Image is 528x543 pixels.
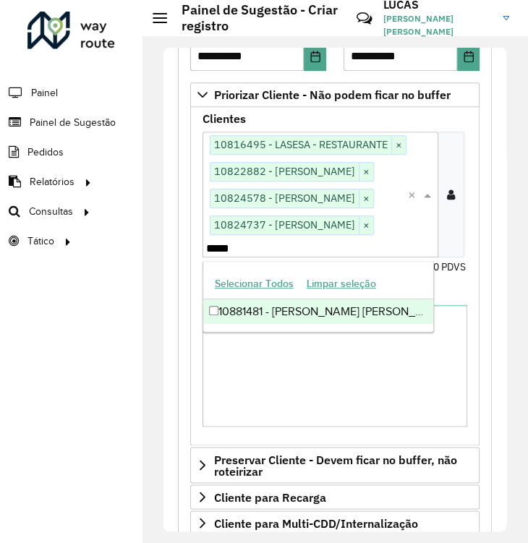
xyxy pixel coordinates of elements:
[457,42,480,71] button: Choose Date
[210,136,391,153] span: 10816495 - LASESA - RESTAURANTE
[210,163,359,180] span: 10822882 - [PERSON_NAME]
[27,145,64,160] span: Pedidos
[300,273,383,295] button: Limpar seleção
[214,517,418,529] span: Cliente para Multi-CDD/Internalização
[304,42,326,71] button: Choose Date
[31,85,58,101] span: Painel
[190,447,480,483] a: Preservar Cliente - Devem ficar no buffer, não roteirizar
[359,163,373,181] span: ×
[203,110,246,127] label: Clientes
[214,453,473,476] span: Preservar Cliente - Devem ficar no buffer, não roteirizar
[210,189,359,207] span: 10824578 - [PERSON_NAME]
[29,204,73,219] span: Consultas
[203,299,434,324] div: 10881481 - [PERSON_NAME] [PERSON_NAME]
[167,2,345,33] h2: Painel de Sugestão - Criar registro
[408,186,420,203] span: Clear all
[359,217,373,234] span: ×
[30,115,116,130] span: Painel de Sugestão
[391,137,406,154] span: ×
[190,484,480,509] a: Cliente para Recarga
[214,491,326,503] span: Cliente para Recarga
[349,3,380,34] a: Contato Rápido
[359,190,373,208] span: ×
[190,107,480,446] div: Priorizar Cliente - Não podem ficar no buffer
[210,216,359,234] span: 10824737 - [PERSON_NAME]
[27,234,54,249] span: Tático
[203,261,435,333] ng-dropdown-panel: Options list
[190,510,480,535] a: Cliente para Multi-CDD/Internalização
[208,273,300,295] button: Selecionar Todos
[190,82,480,107] a: Priorizar Cliente - Não podem ficar no buffer
[383,12,492,38] span: [PERSON_NAME] [PERSON_NAME]
[214,89,451,101] span: Priorizar Cliente - Não podem ficar no buffer
[30,174,74,189] span: Relatórios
